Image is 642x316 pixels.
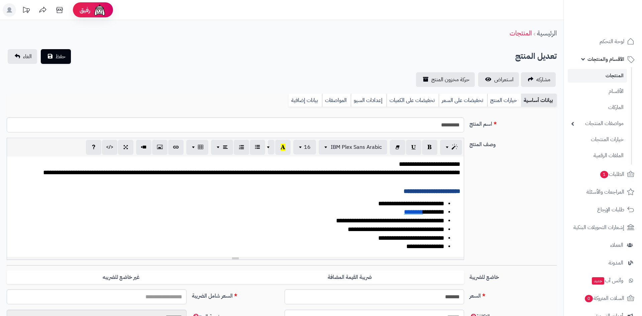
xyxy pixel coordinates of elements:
label: اسم المنتج [467,117,559,128]
a: المنتجات [510,28,532,38]
a: إشعارات التحويلات البنكية [568,219,638,235]
span: الغاء [23,52,32,61]
span: IBM Plex Sans Arabic [331,143,382,151]
a: إعدادات السيو [351,94,387,107]
a: الرئيسية [537,28,557,38]
label: غير خاضع للضريبه [7,271,235,284]
img: logo-2.png [597,5,636,19]
span: استعراض [494,76,514,84]
span: المدونة [609,258,623,268]
a: المنتجات [568,69,627,83]
a: الطلبات1 [568,166,638,182]
span: 0 [585,295,593,302]
a: استعراض [478,72,519,87]
a: مشاركه [521,72,556,87]
label: ضريبة القيمة المضافة [235,271,464,284]
a: بيانات إضافية [289,94,322,107]
span: الأقسام والمنتجات [587,55,624,64]
a: المراجعات والأسئلة [568,184,638,200]
label: خاضع للضريبة [467,271,559,281]
a: خيارات المنتجات [568,132,627,147]
a: المواصفات [322,94,351,107]
button: حفظ [41,49,71,64]
label: السعر شامل الضريبة [189,289,282,300]
a: تخفيضات على السعر [439,94,487,107]
span: 16 [304,143,311,151]
a: لوحة التحكم [568,33,638,49]
a: خيارات المنتج [487,94,521,107]
label: السعر [467,289,559,300]
span: 1 [600,171,609,178]
a: الملفات الرقمية [568,148,627,163]
span: حفظ [56,52,66,61]
span: لوحة التحكم [600,37,624,46]
a: السلات المتروكة0 [568,290,638,306]
span: العملاء [610,240,623,250]
a: بيانات أساسية [521,94,557,107]
span: جديد [592,277,604,285]
a: العملاء [568,237,638,253]
span: وآتس آب [591,276,623,285]
h2: تعديل المنتج [515,49,557,63]
span: مشاركه [536,76,550,84]
span: حركة مخزون المنتج [431,76,469,84]
a: وآتس آبجديد [568,273,638,289]
span: السلات المتروكة [584,294,624,303]
a: المدونة [568,255,638,271]
span: طلبات الإرجاع [597,205,624,214]
button: 16 [293,140,316,154]
a: مواصفات المنتجات [568,116,627,131]
span: الطلبات [600,170,624,179]
span: رفيق [80,6,90,14]
a: الماركات [568,100,627,115]
a: الأقسام [568,84,627,99]
span: إشعارات التحويلات البنكية [573,223,624,232]
label: وصف المنتج [467,138,559,148]
a: الغاء [8,49,37,64]
a: تحديثات المنصة [18,3,34,18]
a: حركة مخزون المنتج [416,72,475,87]
a: تخفيضات على الكميات [387,94,439,107]
img: ai-face.png [93,3,106,17]
button: IBM Plex Sans Arabic [319,140,387,154]
span: المراجعات والأسئلة [586,187,624,197]
a: طلبات الإرجاع [568,202,638,218]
